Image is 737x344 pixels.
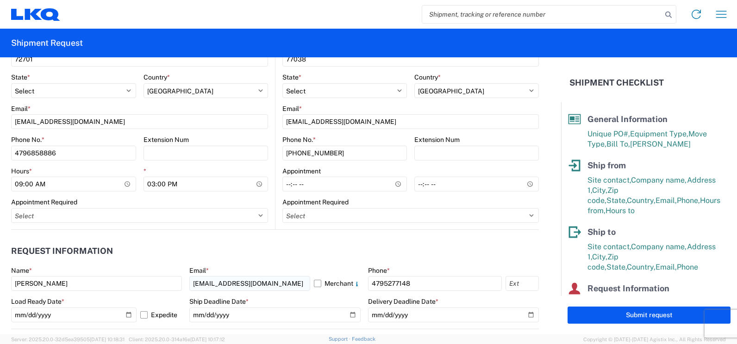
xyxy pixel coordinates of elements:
[189,297,249,306] label: Ship Deadline Date
[592,186,607,195] span: City,
[414,73,441,81] label: Country
[587,160,626,170] span: Ship from
[144,135,189,144] label: Extension Num
[329,336,352,342] a: Support
[282,135,316,144] label: Phone No.
[11,266,32,275] label: Name
[189,266,209,275] label: Email
[587,114,668,124] span: General Information
[414,135,460,144] label: Extension Num
[627,263,656,271] span: Country,
[606,206,635,215] span: Hours to
[190,337,225,342] span: [DATE] 10:17:12
[631,176,687,184] span: Company name,
[129,337,225,342] span: Client: 2025.20.0-314a16e
[11,135,44,144] label: Phone No.
[314,276,361,291] label: Merchant
[587,283,669,293] span: Request Information
[592,252,607,261] span: City,
[368,266,390,275] label: Phone
[627,196,656,205] span: Country,
[11,246,113,256] h2: Request Information
[144,73,170,81] label: Country
[630,129,688,138] span: Equipment Type,
[630,140,691,148] span: [PERSON_NAME]
[631,242,687,251] span: Company name,
[282,104,302,113] label: Email
[656,263,677,271] span: Email,
[11,73,30,81] label: State
[583,335,726,344] span: Copyright © [DATE]-[DATE] Agistix Inc., All Rights Reserved
[569,77,664,88] h2: Shipment Checklist
[606,140,630,148] span: Bill To,
[568,307,731,324] button: Submit request
[352,336,375,342] a: Feedback
[11,167,32,175] label: Hours
[140,307,182,322] label: Expedite
[11,297,64,306] label: Load Ready Date
[677,196,700,205] span: Phone,
[282,198,349,206] label: Appointment Required
[422,6,662,23] input: Shipment, tracking or reference number
[656,196,677,205] span: Email,
[587,242,631,251] span: Site contact,
[11,198,77,206] label: Appointment Required
[587,176,631,184] span: Site contact,
[606,196,627,205] span: State,
[606,263,627,271] span: State,
[90,337,125,342] span: [DATE] 10:18:31
[587,227,616,237] span: Ship to
[11,104,31,113] label: Email
[677,263,698,271] span: Phone
[587,129,630,138] span: Unique PO#,
[282,73,301,81] label: State
[368,297,438,306] label: Delivery Deadline Date
[282,167,321,175] label: Appointment
[506,276,539,291] input: Ext
[11,337,125,342] span: Server: 2025.20.0-32d5ea39505
[11,37,83,49] h2: Shipment Request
